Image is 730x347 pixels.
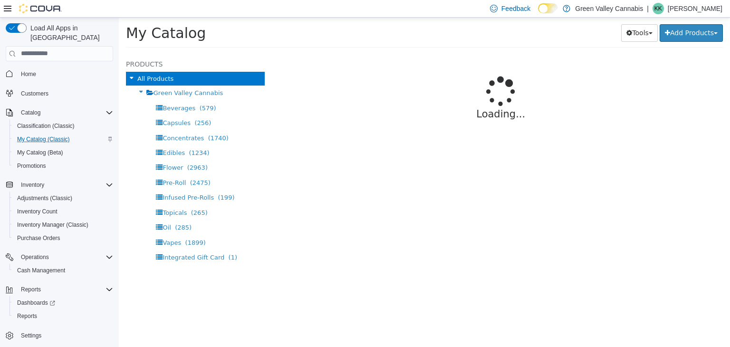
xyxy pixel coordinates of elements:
div: Katie Kerr [653,3,664,14]
h5: Products [7,41,146,52]
span: Promotions [17,162,46,170]
span: (199) [99,176,116,183]
button: Operations [2,251,117,264]
span: Capsules [44,102,72,109]
button: Tools [502,7,539,24]
span: Reports [13,310,113,322]
button: My Catalog (Beta) [10,146,117,159]
span: Inventory Manager (Classic) [17,221,88,229]
a: Inventory Count [13,206,61,217]
span: My Catalog (Classic) [13,134,113,145]
a: Adjustments (Classic) [13,193,76,204]
p: [PERSON_NAME] [668,3,722,14]
button: My Catalog (Classic) [10,133,117,146]
button: Customers [2,87,117,100]
span: Beverages [44,87,77,94]
p: Green Valley Cannabis [575,3,643,14]
button: Purchase Orders [10,231,117,245]
a: My Catalog (Classic) [13,134,74,145]
img: Cova [19,4,62,13]
span: Adjustments (Classic) [13,193,113,204]
button: Reports [2,283,117,296]
p: Loading... [189,89,576,105]
span: Topicals [44,192,68,199]
span: Inventory Count [17,208,58,215]
span: (1740) [89,117,110,124]
span: Inventory Count [13,206,113,217]
span: (2475) [71,162,92,169]
span: Integrated Gift Card [44,236,106,243]
span: Reports [21,286,41,293]
span: Catalog [21,109,40,116]
button: Settings [2,328,117,342]
button: Promotions [10,159,117,173]
span: Inventory Manager (Classic) [13,219,113,231]
span: Concentrates [44,117,85,124]
a: Cash Management [13,265,69,276]
span: (285) [56,206,73,213]
span: Dashboards [13,297,113,308]
span: Adjustments (Classic) [17,194,72,202]
a: Dashboards [10,296,117,309]
span: Cash Management [13,265,113,276]
span: Settings [21,332,41,339]
a: Settings [17,330,45,341]
p: | [647,3,649,14]
button: Add Products [541,7,604,24]
a: Reports [13,310,41,322]
span: Feedback [501,4,530,13]
span: Operations [21,253,49,261]
a: Classification (Classic) [13,120,78,132]
span: Oil [44,206,52,213]
span: Edibles [44,132,66,139]
button: Reports [17,284,45,295]
span: Catalog [17,107,113,118]
button: Home [2,67,117,81]
span: Reports [17,312,37,320]
button: Operations [17,251,53,263]
span: (1899) [67,222,87,229]
span: Home [17,68,113,80]
span: (265) [72,192,89,199]
span: Purchase Orders [13,232,113,244]
span: My Catalog (Classic) [17,135,70,143]
span: Infused Pre-Rolls [44,176,95,183]
button: Inventory [17,179,48,191]
a: My Catalog (Beta) [13,147,67,158]
a: Home [17,68,40,80]
button: Catalog [2,106,117,119]
span: Promotions [13,160,113,172]
button: Cash Management [10,264,117,277]
span: My Catalog (Beta) [17,149,63,156]
span: Load All Apps in [GEOGRAPHIC_DATA] [27,23,113,42]
button: Inventory Count [10,205,117,218]
span: Classification (Classic) [17,122,75,130]
span: (579) [81,87,97,94]
span: Classification (Classic) [13,120,113,132]
span: Vapes [44,222,62,229]
span: Customers [17,87,113,99]
button: Inventory [2,178,117,192]
span: (256) [76,102,92,109]
span: (2963) [68,146,89,154]
input: Dark Mode [538,3,558,13]
a: Customers [17,88,52,99]
span: Pre-Roll [44,162,67,169]
span: Operations [17,251,113,263]
span: KK [654,3,662,14]
a: Dashboards [13,297,59,308]
button: Reports [10,309,117,323]
button: Adjustments (Classic) [10,192,117,205]
button: Classification (Classic) [10,119,117,133]
span: Inventory [17,179,113,191]
span: Customers [21,90,48,97]
span: Green Valley Cannabis [35,72,105,79]
span: (1234) [70,132,90,139]
span: Settings [17,329,113,341]
a: Promotions [13,160,50,172]
span: Flower [44,146,64,154]
a: Inventory Manager (Classic) [13,219,92,231]
span: My Catalog (Beta) [13,147,113,158]
span: Dashboards [17,299,55,307]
